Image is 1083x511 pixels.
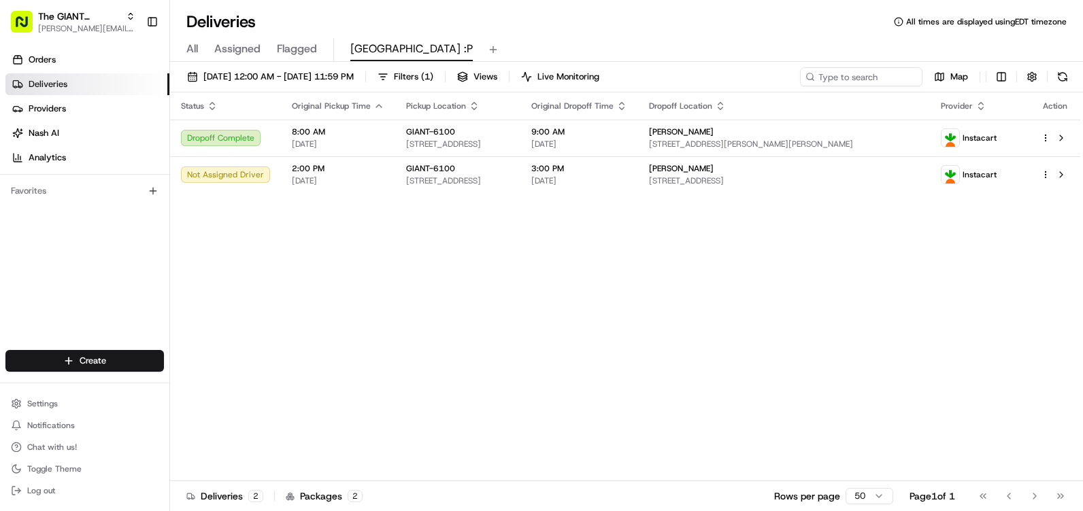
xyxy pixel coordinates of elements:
a: Nash AI [5,122,169,144]
span: [DATE] 12:00 AM - [DATE] 11:59 PM [203,71,354,83]
span: [PERSON_NAME] [649,163,714,174]
button: Create [5,350,164,372]
button: Settings [5,394,164,413]
a: Providers [5,98,169,120]
span: [GEOGRAPHIC_DATA] :P [350,41,473,57]
span: [DATE] [292,139,384,149]
button: Toggle Theme [5,459,164,478]
button: Live Monitoring [515,67,605,86]
button: Log out [5,481,164,500]
div: Action [1041,101,1069,111]
span: Deliveries [29,78,67,90]
span: Nash AI [29,127,59,139]
span: Toggle Theme [27,463,82,474]
span: GIANT-6100 [406,126,455,137]
span: Providers [29,103,66,115]
span: 8:00 AM [292,126,384,137]
img: profile_instacart_ahold_partner.png [942,166,959,183]
span: Pickup Location [406,101,466,111]
div: 2 [248,490,263,502]
button: The GIANT Company[PERSON_NAME][EMAIL_ADDRESS][PERSON_NAME][DOMAIN_NAME] [5,5,141,38]
span: Views [473,71,497,83]
span: [STREET_ADDRESS] [406,175,510,186]
span: ( 1 ) [421,71,433,83]
span: Settings [27,398,58,409]
div: 2 [348,490,363,502]
span: 3:00 PM [531,163,627,174]
span: Dropoff Location [649,101,712,111]
span: [STREET_ADDRESS][PERSON_NAME][PERSON_NAME] [649,139,919,149]
div: Deliveries [186,489,263,503]
p: Rows per page [774,489,840,503]
button: Map [928,67,974,86]
span: Log out [27,485,55,496]
button: The GIANT Company [38,10,120,23]
button: [DATE] 12:00 AM - [DATE] 11:59 PM [181,67,360,86]
span: Analytics [29,152,66,164]
span: [STREET_ADDRESS] [649,175,919,186]
button: Views [451,67,503,86]
span: All [186,41,198,57]
span: Live Monitoring [537,71,599,83]
span: Filters [394,71,433,83]
span: Instacart [963,169,997,180]
h1: Deliveries [186,11,256,33]
span: GIANT-6100 [406,163,455,174]
a: Deliveries [5,73,169,95]
span: Flagged [277,41,317,57]
span: Original Dropoff Time [531,101,614,111]
input: Type to search [800,67,922,86]
span: Create [80,355,106,367]
span: [STREET_ADDRESS] [406,139,510,149]
a: Orders [5,49,169,71]
span: Instacart [963,133,997,143]
button: Notifications [5,416,164,435]
button: Chat with us! [5,438,164,457]
div: Page 1 of 1 [910,489,955,503]
span: All times are displayed using EDT timezone [906,16,1067,27]
img: profile_instacart_ahold_partner.png [942,129,959,147]
span: Original Pickup Time [292,101,371,111]
span: [DATE] [531,175,627,186]
span: Orders [29,54,56,66]
span: [PERSON_NAME] [649,126,714,137]
span: [DATE] [531,139,627,149]
span: Status [181,101,204,111]
span: Map [950,71,968,83]
span: 2:00 PM [292,163,384,174]
span: [DATE] [292,175,384,186]
span: Chat with us! [27,442,77,453]
span: Provider [941,101,973,111]
button: Filters(1) [371,67,439,86]
span: Notifications [27,420,75,431]
span: Assigned [214,41,261,57]
a: Analytics [5,147,169,169]
div: Favorites [5,180,164,202]
button: Refresh [1053,67,1072,86]
div: Packages [286,489,363,503]
button: [PERSON_NAME][EMAIL_ADDRESS][PERSON_NAME][DOMAIN_NAME] [38,23,135,34]
span: 9:00 AM [531,126,627,137]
